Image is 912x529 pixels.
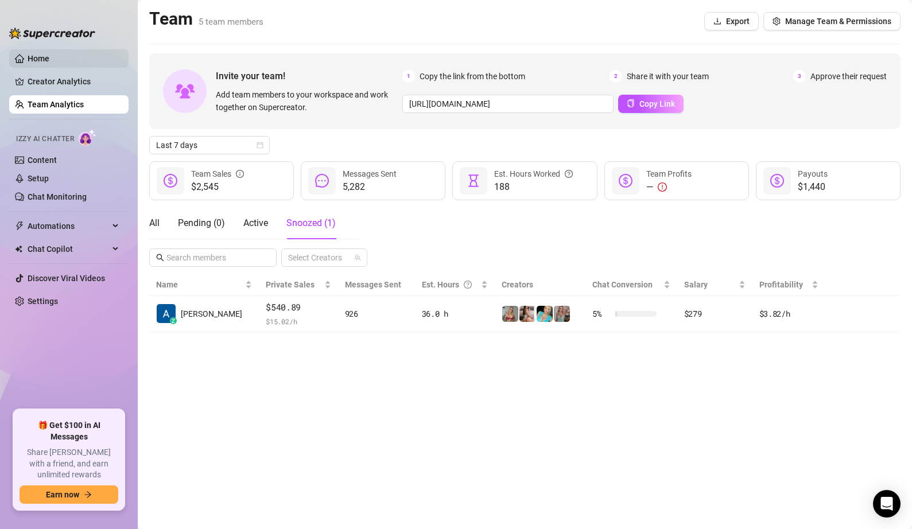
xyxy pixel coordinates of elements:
div: Pending ( 0 ) [178,216,225,230]
div: All [149,216,160,230]
div: Team Sales [191,168,244,180]
span: Chat Copilot [28,240,109,258]
div: z [170,317,177,324]
span: Invite your team! [216,69,402,83]
span: Profitability [759,280,803,289]
span: 5 % [592,308,611,320]
span: question-circle [464,278,472,291]
span: dollar-circle [770,174,784,188]
th: Name [149,274,259,296]
span: Private Sales [266,280,315,289]
span: $2,545 [191,180,244,194]
span: 188 [494,180,573,194]
span: Messages Sent [343,169,397,178]
span: $1,440 [798,180,828,194]
span: Copy Link [639,99,675,108]
button: Manage Team & Permissions [763,12,901,30]
span: info-circle [236,168,244,180]
a: Creator Analytics [28,72,119,91]
div: $3.82 /h [759,308,819,320]
span: Manage Team & Permissions [785,17,891,26]
span: Payouts [798,169,828,178]
span: Chat Conversion [592,280,653,289]
div: 36.0 h [422,308,488,320]
th: Creators [495,274,585,296]
span: search [156,254,164,262]
button: Earn nowarrow-right [20,485,118,504]
img: Chat Copilot [15,245,22,253]
div: Open Intercom Messenger [873,490,901,518]
span: message [315,174,329,188]
span: Name [156,278,243,291]
div: $279 [684,308,746,320]
a: Team Analytics [28,100,84,109]
span: Share [PERSON_NAME] with a friend, and earn unlimited rewards [20,447,118,481]
span: download [713,17,721,25]
span: Izzy AI Chatter [16,134,74,145]
img: AMANDA LOZANO [157,304,176,323]
div: — [646,180,692,194]
span: 5 team members [199,17,263,27]
span: Messages Sent [345,280,401,289]
span: Copy the link from the bottom [420,70,525,83]
span: team [354,254,361,261]
span: 2 [610,70,622,83]
span: [PERSON_NAME] [181,308,242,320]
div: Est. Hours [422,278,479,291]
span: hourglass [467,174,480,188]
div: Est. Hours Worked [494,168,573,180]
input: Search members [166,251,261,264]
span: Active [243,217,268,228]
a: Home [28,54,49,63]
img: Laura [554,306,570,322]
span: Last 7 days [156,137,263,154]
img: AI Chatter [79,129,96,146]
span: arrow-right [84,491,92,499]
span: dollar-circle [619,174,632,188]
button: Copy Link [618,95,684,113]
img: logo-BBDzfeDw.svg [9,28,95,39]
span: exclamation-circle [658,182,667,192]
span: 5,282 [343,180,397,194]
span: Export [726,17,750,26]
img: Mishamai [519,306,535,322]
img: Emily [537,306,553,322]
a: Settings [28,297,58,306]
h2: Team [149,8,263,30]
img: Laura [502,306,518,322]
span: thunderbolt [15,221,24,231]
a: Setup [28,174,49,183]
a: Content [28,155,57,165]
span: Automations [28,217,109,235]
span: Add team members to your workspace and work together on Supercreator. [216,88,398,114]
span: 🎁 Get $100 in AI Messages [20,420,118,442]
div: 926 [345,308,408,320]
span: Snoozed ( 1 ) [286,217,336,228]
button: Export [704,12,759,30]
span: question-circle [565,168,573,180]
a: Discover Viral Videos [28,274,105,283]
span: Approve their request [810,70,887,83]
span: $540.89 [266,301,331,314]
span: dollar-circle [164,174,177,188]
span: setting [773,17,781,25]
span: copy [627,99,635,107]
span: Team Profits [646,169,692,178]
span: 1 [402,70,415,83]
span: calendar [257,142,263,149]
span: $ 15.02 /h [266,316,331,327]
a: Chat Monitoring [28,192,87,201]
span: Earn now [46,490,79,499]
span: 3 [793,70,806,83]
span: Salary [684,280,708,289]
span: Share it with your team [627,70,709,83]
